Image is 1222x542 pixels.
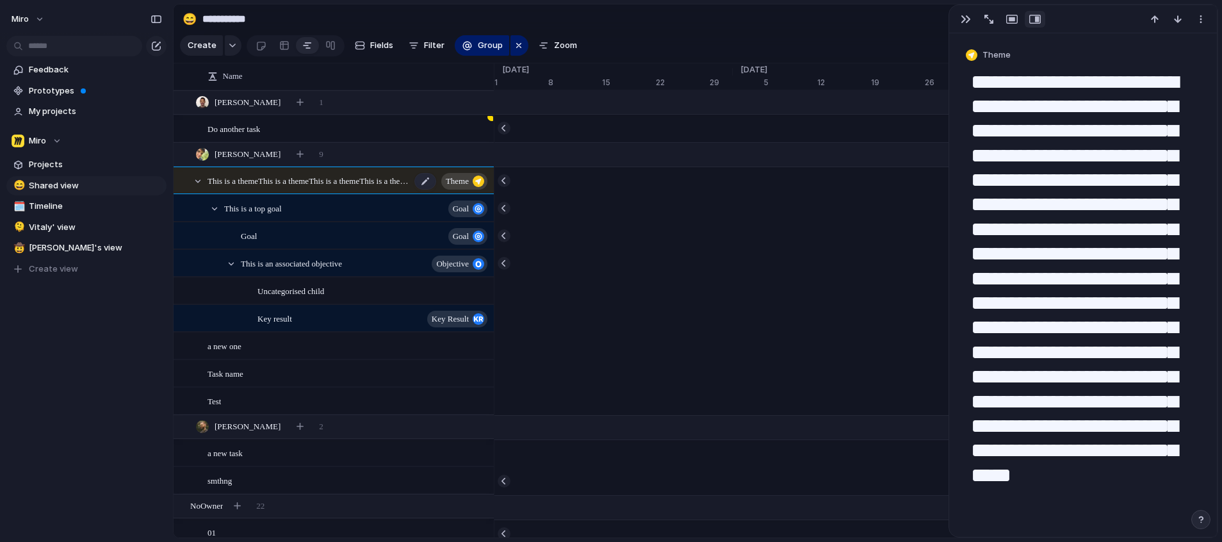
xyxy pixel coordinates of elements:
[215,420,281,433] span: [PERSON_NAME]
[424,39,444,52] span: Filter
[12,13,29,26] span: miro
[29,221,162,234] span: Vitaly' view
[453,200,469,218] span: goal
[925,77,971,88] div: 26
[478,39,503,52] span: Group
[763,77,817,88] div: 5
[12,242,24,254] button: 🤠
[710,77,733,88] div: 29
[436,255,469,273] span: objective
[215,96,281,109] span: [PERSON_NAME]
[29,85,162,97] span: Prototypes
[548,77,602,88] div: 8
[208,173,411,188] span: This is a themeThis is a themeThis is a themeThis is a themeThis is a themeThis is a themeThis is...
[427,311,487,327] button: key result
[29,63,162,76] span: Feedback
[183,10,197,28] div: 😄
[12,179,24,192] button: 😄
[190,500,223,513] span: No Owner
[29,242,162,254] span: [PERSON_NAME]'s view
[6,9,51,29] button: miro
[188,39,216,52] span: Create
[208,366,243,381] span: Task name
[29,135,46,147] span: Miro
[6,102,167,121] a: My projects
[180,35,223,56] button: Create
[370,39,393,52] span: Fields
[208,525,216,539] span: 01
[6,259,167,279] button: Create view
[257,311,292,325] span: Key result
[208,393,221,408] span: Test
[494,63,537,76] span: [DATE]
[29,105,162,118] span: My projects
[656,77,710,88] div: 22
[13,241,22,256] div: 🤠
[6,218,167,237] a: 🫠Vitaly' view
[319,420,323,433] span: 2
[13,178,22,193] div: 😄
[453,227,469,245] span: goal
[257,283,324,298] span: Uncategorised child
[871,77,925,88] div: 19
[446,172,469,190] span: theme
[432,310,469,328] span: key result
[441,173,487,190] button: theme
[817,77,871,88] div: 12
[29,200,162,213] span: Timeline
[6,155,167,174] a: Projects
[534,35,582,56] button: Zoom
[319,148,323,161] span: 9
[6,131,167,151] button: Miro
[13,199,22,214] div: 🗓️
[29,179,162,192] span: Shared view
[208,445,243,460] span: a new task
[29,263,78,275] span: Create view
[13,220,22,234] div: 🫠
[448,228,487,245] button: goal
[256,500,265,513] span: 22
[241,228,257,243] span: Goal
[448,201,487,217] button: goal
[963,46,1014,65] button: Theme
[350,35,398,56] button: Fields
[403,35,450,56] button: Filter
[12,200,24,213] button: 🗓️
[733,63,775,76] span: [DATE]
[602,77,656,88] div: 15
[982,49,1011,62] span: Theme
[29,158,162,171] span: Projects
[6,197,167,216] a: 🗓️Timeline
[6,81,167,101] a: Prototypes
[6,238,167,258] a: 🤠[PERSON_NAME]'s view
[224,201,282,215] span: This is a top goal
[215,148,281,161] span: [PERSON_NAME]
[208,121,260,136] span: Do another task
[179,9,200,29] button: 😄
[494,77,548,88] div: 1
[455,35,509,56] button: Group
[6,60,167,79] a: Feedback
[208,473,232,488] span: smthng
[554,39,577,52] span: Zoom
[319,96,323,109] span: 1
[12,221,24,234] button: 🫠
[208,338,241,353] span: a new one
[6,176,167,195] a: 😄Shared view
[432,256,487,272] button: objective
[241,256,342,270] span: This is an associated objective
